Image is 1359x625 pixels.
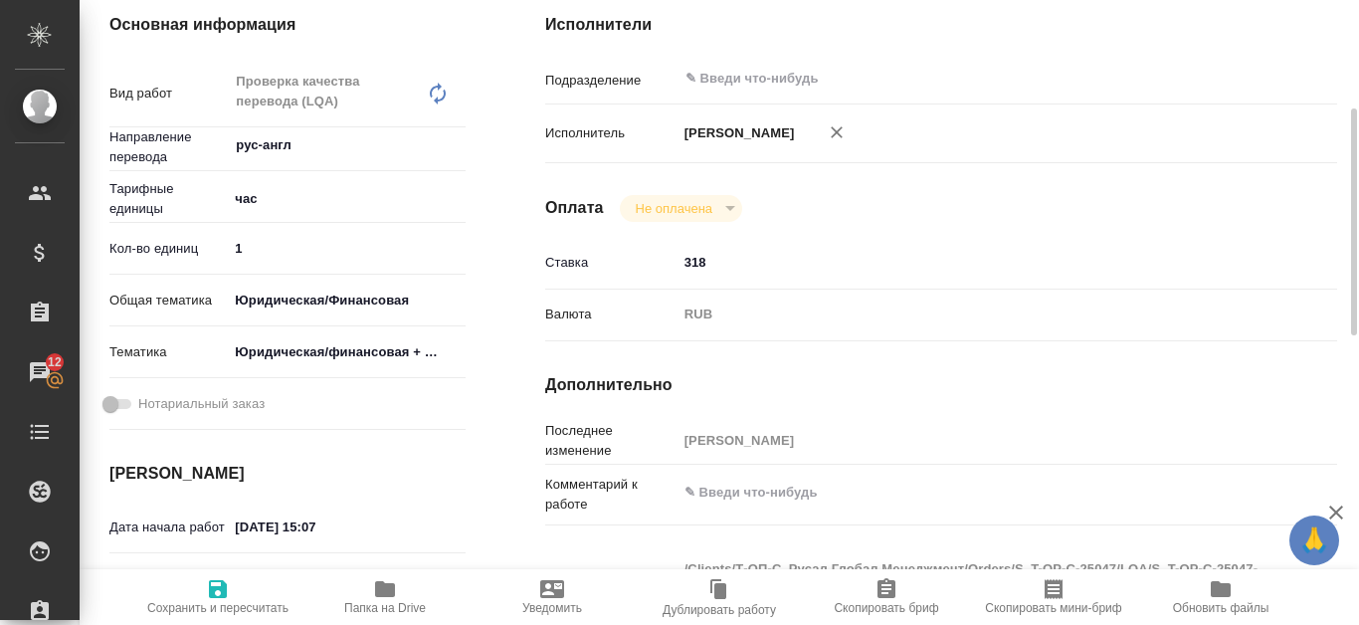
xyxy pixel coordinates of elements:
span: Папка на Drive [344,601,426,615]
input: ✎ Введи что-нибудь [678,248,1271,277]
div: RUB [678,298,1271,331]
button: 🙏 [1289,516,1339,565]
span: Обновить файлы [1173,601,1269,615]
input: ✎ Введи что-нибудь [228,234,466,263]
h4: [PERSON_NAME] [109,462,466,486]
button: Дублировать работу [636,569,803,625]
button: Удалить исполнителя [815,110,859,154]
div: Юридическая/финансовая + техника [228,335,466,369]
p: Тарифные единицы [109,179,228,219]
span: Сохранить и пересчитать [147,601,289,615]
span: 🙏 [1297,520,1331,561]
input: ✎ Введи что-нибудь [683,67,1199,91]
textarea: /Clients/Т-ОП-С_Русал Глобал Менеджмент/Orders/S_T-OP-C-25047/LQA/S_T-OP-C-25047-WK-007 [678,552,1271,606]
button: Уведомить [469,569,636,625]
p: [PERSON_NAME] [678,123,795,143]
p: Направление перевода [109,127,228,167]
h4: Основная информация [109,13,466,37]
div: Юридическая/Финансовая [228,284,466,317]
h4: Оплата [545,196,604,220]
button: Open [455,143,459,147]
button: Сохранить и пересчитать [134,569,301,625]
button: Обновить файлы [1137,569,1304,625]
div: час [228,182,466,216]
p: Комментарий к работе [545,475,678,515]
button: Скопировать мини-бриф [970,569,1137,625]
a: 12 [5,347,75,397]
p: Исполнитель [545,123,678,143]
span: Скопировать мини-бриф [985,601,1121,615]
p: Дата начала работ [109,518,228,537]
input: ✎ Введи что-нибудь [228,513,402,541]
span: Дублировать работу [663,603,776,617]
span: 12 [36,352,74,372]
input: Пустое поле [678,426,1271,455]
p: Ставка [545,253,678,273]
span: Скопировать бриф [834,601,938,615]
h4: Исполнители [545,13,1337,37]
p: Подразделение [545,71,678,91]
span: Уведомить [522,601,582,615]
p: Тематика [109,342,228,362]
p: Общая тематика [109,291,228,311]
button: Папка на Drive [301,569,469,625]
button: Скопировать бриф [803,569,970,625]
p: Кол-во единиц [109,239,228,259]
span: Нотариальный заказ [138,394,265,414]
p: Факт. дата начала работ [109,566,228,606]
p: Вид работ [109,84,228,104]
button: Не оплачена [630,200,718,217]
p: Последнее изменение [545,421,678,461]
button: Open [1261,77,1264,81]
p: Валюта [545,305,678,324]
div: Не оплачена [620,195,742,222]
h4: Дополнительно [545,373,1337,397]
